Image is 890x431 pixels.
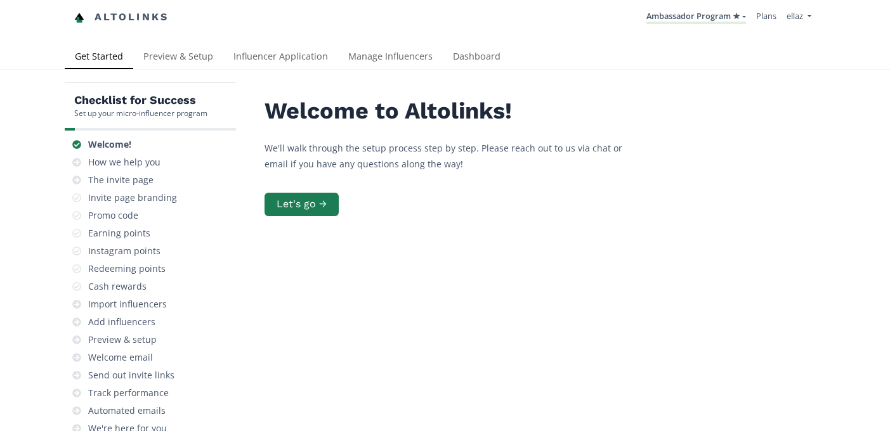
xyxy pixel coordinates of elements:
h2: Welcome to Altolinks! [265,98,645,124]
button: Let's go → [265,193,339,216]
a: Altolinks [74,7,169,28]
div: Welcome email [88,351,153,364]
div: Automated emails [88,404,166,417]
div: Import influencers [88,298,167,311]
div: Preview & setup [88,333,157,346]
div: Set up your micro-influencer program [74,108,207,119]
a: Ambassador Program ★ [646,10,746,24]
img: favicon-32x32.png [74,13,84,23]
span: ellaz [787,10,803,22]
a: Preview & Setup [133,45,223,70]
div: Track performance [88,387,169,399]
a: Dashboard [443,45,511,70]
div: Earning points [88,227,150,240]
div: Add influencers [88,316,155,328]
p: We'll walk through the setup process step by step. Please reach out to us via chat or email if yo... [265,140,645,172]
div: The invite page [88,174,154,186]
div: Send out invite links [88,369,174,382]
a: Manage Influencers [338,45,443,70]
div: Instagram points [88,245,160,257]
div: How we help you [88,156,160,169]
div: Welcome! [88,138,131,151]
a: Influencer Application [223,45,338,70]
a: Plans [756,10,776,22]
a: Get Started [65,45,133,70]
h5: Checklist for Success [74,93,207,108]
a: ellaz [787,10,811,25]
div: Promo code [88,209,138,222]
div: Invite page branding [88,191,177,204]
div: Cash rewards [88,280,147,293]
div: Redeeming points [88,262,166,275]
